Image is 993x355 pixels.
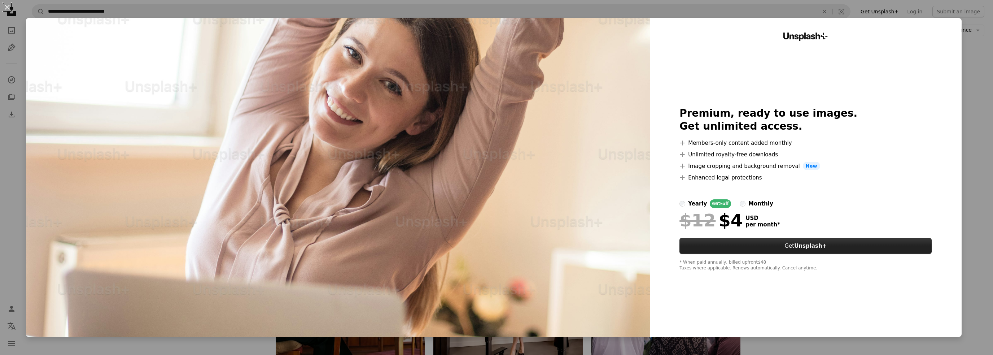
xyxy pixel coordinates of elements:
div: * When paid annually, billed upfront $48 Taxes where applicable. Renews automatically. Cancel any... [679,260,932,271]
div: $4 [679,211,743,230]
h2: Premium, ready to use images. Get unlimited access. [679,107,932,133]
input: yearly66%off [679,201,685,207]
input: monthly [740,201,745,207]
strong: Unsplash+ [794,243,827,249]
div: monthly [748,199,773,208]
li: Members-only content added monthly [679,139,932,147]
li: Unlimited royalty-free downloads [679,150,932,159]
span: per month * [745,221,780,228]
li: Enhanced legal protections [679,173,932,182]
button: GetUnsplash+ [679,238,932,254]
div: 66% off [710,199,731,208]
li: Image cropping and background removal [679,162,932,170]
span: $12 [679,211,716,230]
span: New [803,162,820,170]
div: yearly [688,199,707,208]
span: USD [745,215,780,221]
